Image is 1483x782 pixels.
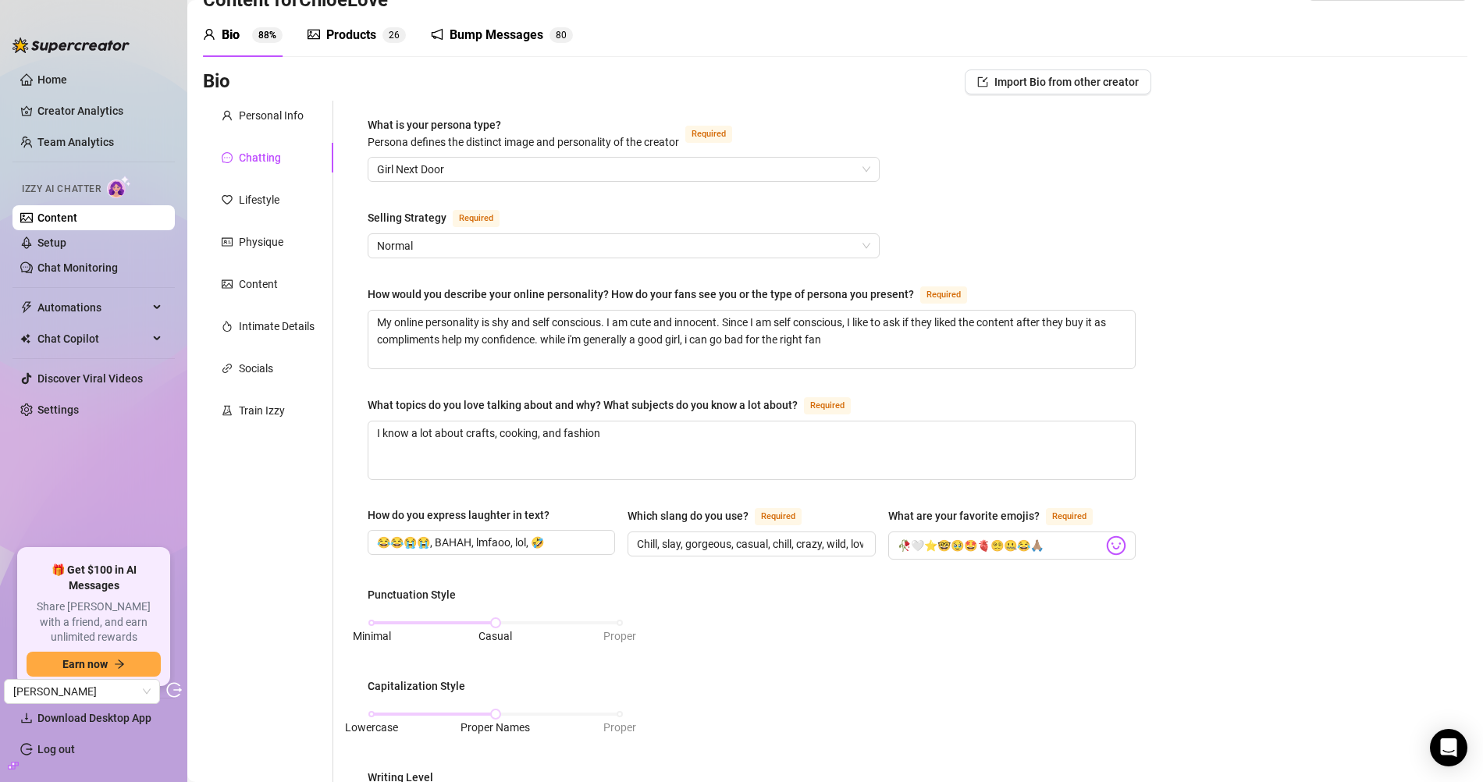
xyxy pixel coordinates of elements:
div: What topics do you love talking about and why? What subjects do you know a lot about? [368,396,798,414]
label: Capitalization Style [368,677,476,695]
span: Required [920,286,967,304]
textarea: What topics do you love talking about and why? What subjects do you know a lot about? [368,421,1135,479]
span: notification [431,28,443,41]
div: Bump Messages [450,26,543,44]
label: Punctuation Style [368,586,467,603]
div: Products [326,26,376,44]
span: 0 [561,30,567,41]
span: Required [685,126,732,143]
span: Casual [478,630,512,642]
span: Automations [37,295,148,320]
a: Content [37,211,77,224]
img: logo-BBDzfeDw.svg [12,37,130,53]
img: svg%3e [1106,535,1126,556]
button: Earn nowarrow-right [27,652,161,677]
span: thunderbolt [20,301,33,314]
span: Chat Copilot [37,326,148,351]
span: import [977,76,988,87]
img: AI Chatter [107,176,131,198]
a: Discover Viral Videos [37,372,143,385]
span: experiment [222,405,233,416]
sup: 80 [549,27,573,43]
a: Creator Analytics [37,98,162,123]
span: Download Desktop App [37,712,151,724]
div: Personal Info [239,107,304,124]
div: How would you describe your online personality? How do your fans see you or the type of persona y... [368,286,914,303]
span: Normal [377,234,870,258]
div: How do you express laughter in text? [368,507,549,524]
sup: 88% [252,27,283,43]
span: Minimal [353,630,391,642]
span: link [222,363,233,374]
span: Earn now [62,658,108,670]
div: Bio [222,26,240,44]
span: Import Bio from other creator [994,76,1139,88]
a: Setup [37,236,66,249]
div: What are your favorite emojis? [888,507,1040,524]
a: Chat Monitoring [37,261,118,274]
button: Import Bio from other creator [965,69,1151,94]
h3: Bio [203,69,230,94]
a: Settings [37,403,79,416]
div: Content [239,275,278,293]
label: How would you describe your online personality? How do your fans see you or the type of persona y... [368,285,984,304]
span: Share [PERSON_NAME] with a friend, and earn unlimited rewards [27,599,161,645]
span: What is your persona type? [368,119,679,148]
span: 🎁 Get $100 in AI Messages [27,563,161,593]
div: Punctuation Style [368,586,456,603]
a: Team Analytics [37,136,114,148]
span: picture [222,279,233,290]
div: Open Intercom Messenger [1430,729,1467,766]
input: What are your favorite emojis? [898,535,1103,556]
span: user [203,28,215,41]
span: Proper [603,721,636,734]
a: Home [37,73,67,86]
sup: 26 [382,27,406,43]
span: Izzy AI Chatter [22,182,101,197]
label: Selling Strategy [368,208,517,227]
span: idcard [222,236,233,247]
label: How do you express laughter in text? [368,507,560,524]
div: Intimate Details [239,318,315,335]
span: 8 [556,30,561,41]
span: message [222,152,233,163]
span: Required [1046,508,1093,525]
span: logout [166,682,182,698]
img: Chat Copilot [20,333,30,344]
a: Log out [37,743,75,755]
span: 6 [394,30,400,41]
span: arrow-right [114,659,125,670]
span: Required [804,397,851,414]
span: Riley Hasken [13,680,151,703]
div: Which slang do you use? [628,507,749,524]
div: Physique [239,233,283,251]
span: Required [755,508,802,525]
textarea: How would you describe your online personality? How do your fans see you or the type of persona y... [368,311,1135,368]
label: What topics do you love talking about and why? What subjects do you know a lot about? [368,396,868,414]
span: heart [222,194,233,205]
span: 2 [389,30,394,41]
span: Required [453,210,500,227]
span: picture [308,28,320,41]
input: Which slang do you use? [637,535,862,553]
span: download [20,712,33,724]
div: Capitalization Style [368,677,465,695]
span: Proper [603,630,636,642]
div: Chatting [239,149,281,166]
span: Proper Names [461,721,530,734]
div: Socials [239,360,273,377]
span: Girl Next Door [377,158,870,181]
label: What are your favorite emojis? [888,507,1110,525]
div: Train Izzy [239,402,285,419]
span: fire [222,321,233,332]
label: Which slang do you use? [628,507,819,525]
div: Selling Strategy [368,209,446,226]
span: user [222,110,233,121]
div: Lifestyle [239,191,279,208]
span: Persona defines the distinct image and personality of the creator [368,136,679,148]
span: build [8,760,19,771]
span: Lowercase [345,721,398,734]
input: How do you express laughter in text? [377,534,603,551]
